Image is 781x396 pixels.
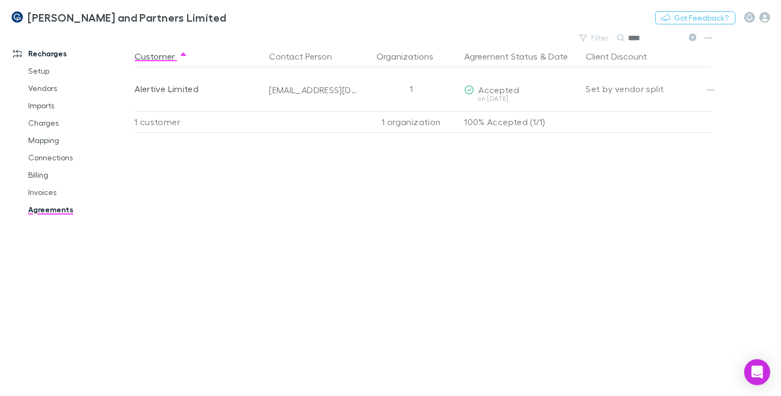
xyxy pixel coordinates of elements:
[135,67,260,111] div: Alertive Limited
[464,112,577,132] p: 100% Accepted (1/1)
[478,85,519,95] span: Accepted
[17,184,140,201] a: Invoices
[135,111,265,133] div: 1 customer
[269,46,345,67] button: Contact Person
[28,11,227,24] h3: [PERSON_NAME] and Partners Limited
[464,46,577,67] div: &
[17,201,140,218] a: Agreements
[376,46,446,67] button: Organizations
[2,45,140,62] a: Recharges
[464,46,537,67] button: Agreement Status
[269,85,358,95] div: [EMAIL_ADDRESS][DOMAIN_NAME]
[464,95,577,102] div: on [DATE]
[11,11,23,24] img: Coates and Partners Limited's Logo
[17,114,140,132] a: Charges
[362,67,460,111] div: 1
[17,80,140,97] a: Vendors
[586,46,660,67] button: Client Discount
[548,46,568,67] button: Date
[362,111,460,133] div: 1 organization
[17,132,140,149] a: Mapping
[655,11,735,24] button: Got Feedback?
[17,97,140,114] a: Imports
[744,359,770,385] div: Open Intercom Messenger
[4,4,233,30] a: [PERSON_NAME] and Partners Limited
[135,46,188,67] button: Customer
[17,149,140,166] a: Connections
[586,67,712,111] div: Set by vendor split
[17,62,140,80] a: Setup
[17,166,140,184] a: Billing
[574,31,615,44] button: Filter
